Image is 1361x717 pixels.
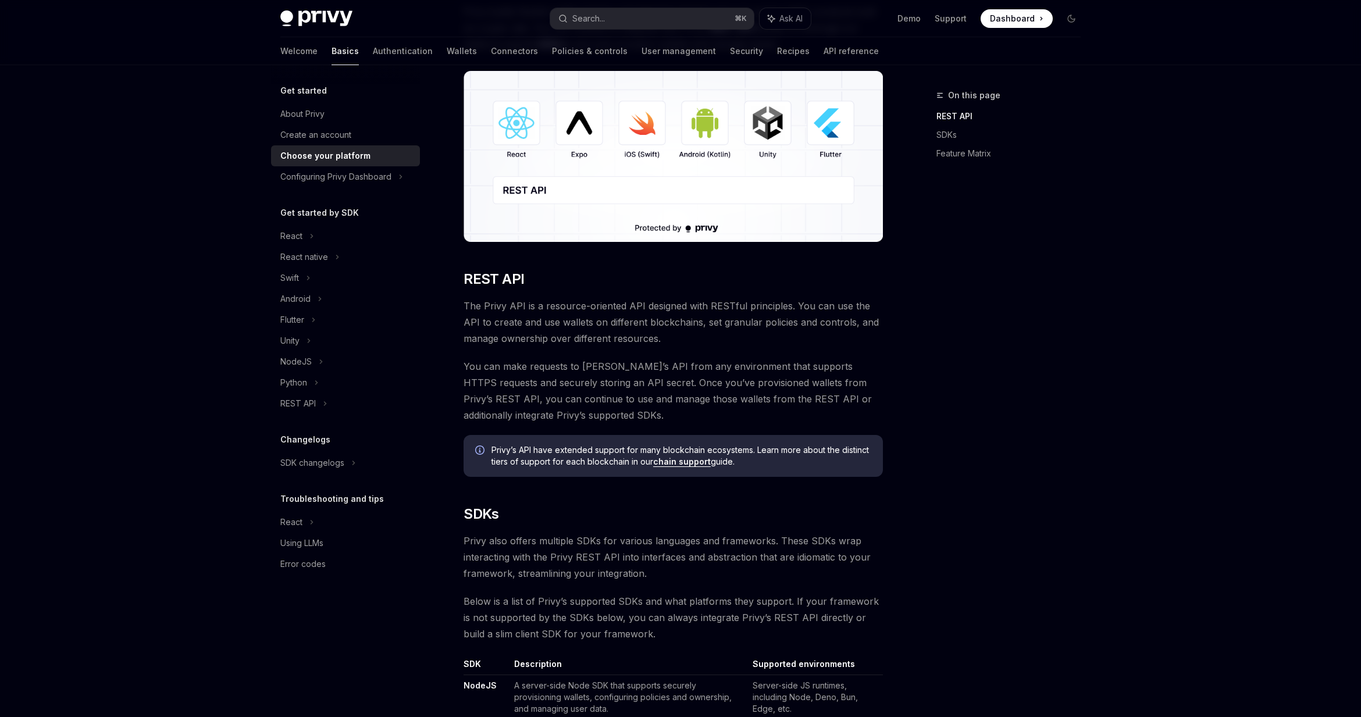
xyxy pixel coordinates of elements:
span: The Privy API is a resource-oriented API designed with RESTful principles. You can use the API to... [464,298,883,347]
a: Recipes [777,37,810,65]
div: Configuring Privy Dashboard [280,170,391,184]
img: images/Platform2.png [464,71,883,242]
div: React [280,515,302,529]
span: REST API [464,270,524,288]
a: API reference [824,37,879,65]
div: Choose your platform [280,149,370,163]
h5: Get started by SDK [280,206,359,220]
a: Security [730,37,763,65]
a: NodeJS [464,680,497,691]
a: Create an account [271,124,420,145]
div: React native [280,250,328,264]
div: SDK changelogs [280,456,344,470]
h5: Changelogs [280,433,330,447]
div: Python [280,376,307,390]
h5: Get started [280,84,327,98]
th: Description [510,658,748,675]
div: React [280,229,302,243]
span: Below is a list of Privy’s supported SDKs and what platforms they support. If your framework is n... [464,593,883,642]
a: Using LLMs [271,533,420,554]
a: Basics [332,37,359,65]
a: Feature Matrix [936,144,1090,163]
span: Dashboard [990,13,1035,24]
a: Choose your platform [271,145,420,166]
button: Ask AI [760,8,811,29]
img: dark logo [280,10,352,27]
th: SDK [464,658,509,675]
div: Swift [280,271,299,285]
a: Authentication [373,37,433,65]
span: Ask AI [779,13,803,24]
div: Search... [572,12,605,26]
div: Create an account [280,128,351,142]
a: About Privy [271,104,420,124]
div: Flutter [280,313,304,327]
div: About Privy [280,107,325,121]
div: Android [280,292,311,306]
span: On this page [948,88,1000,102]
a: Dashboard [981,9,1053,28]
h5: Troubleshooting and tips [280,492,384,506]
a: User management [642,37,716,65]
span: SDKs [464,505,499,523]
button: Toggle dark mode [1062,9,1081,28]
div: NodeJS [280,355,312,369]
a: Demo [897,13,921,24]
span: You can make requests to [PERSON_NAME]’s API from any environment that supports HTTPS requests an... [464,358,883,423]
div: Error codes [280,557,326,571]
span: Privy’s API have extended support for many blockchain ecosystems. Learn more about the distinct t... [491,444,871,468]
a: Welcome [280,37,318,65]
span: ⌘ K [735,14,747,23]
div: REST API [280,397,316,411]
a: Connectors [491,37,538,65]
button: Search...⌘K [550,8,754,29]
a: Policies & controls [552,37,628,65]
a: Error codes [271,554,420,575]
a: Wallets [447,37,477,65]
div: Unity [280,334,300,348]
th: Supported environments [748,658,883,675]
div: Using LLMs [280,536,323,550]
a: REST API [936,107,1090,126]
a: Support [935,13,967,24]
svg: Info [475,445,487,457]
a: SDKs [936,126,1090,144]
span: Privy also offers multiple SDKs for various languages and frameworks. These SDKs wrap interacting... [464,533,883,582]
a: chain support [653,456,711,467]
